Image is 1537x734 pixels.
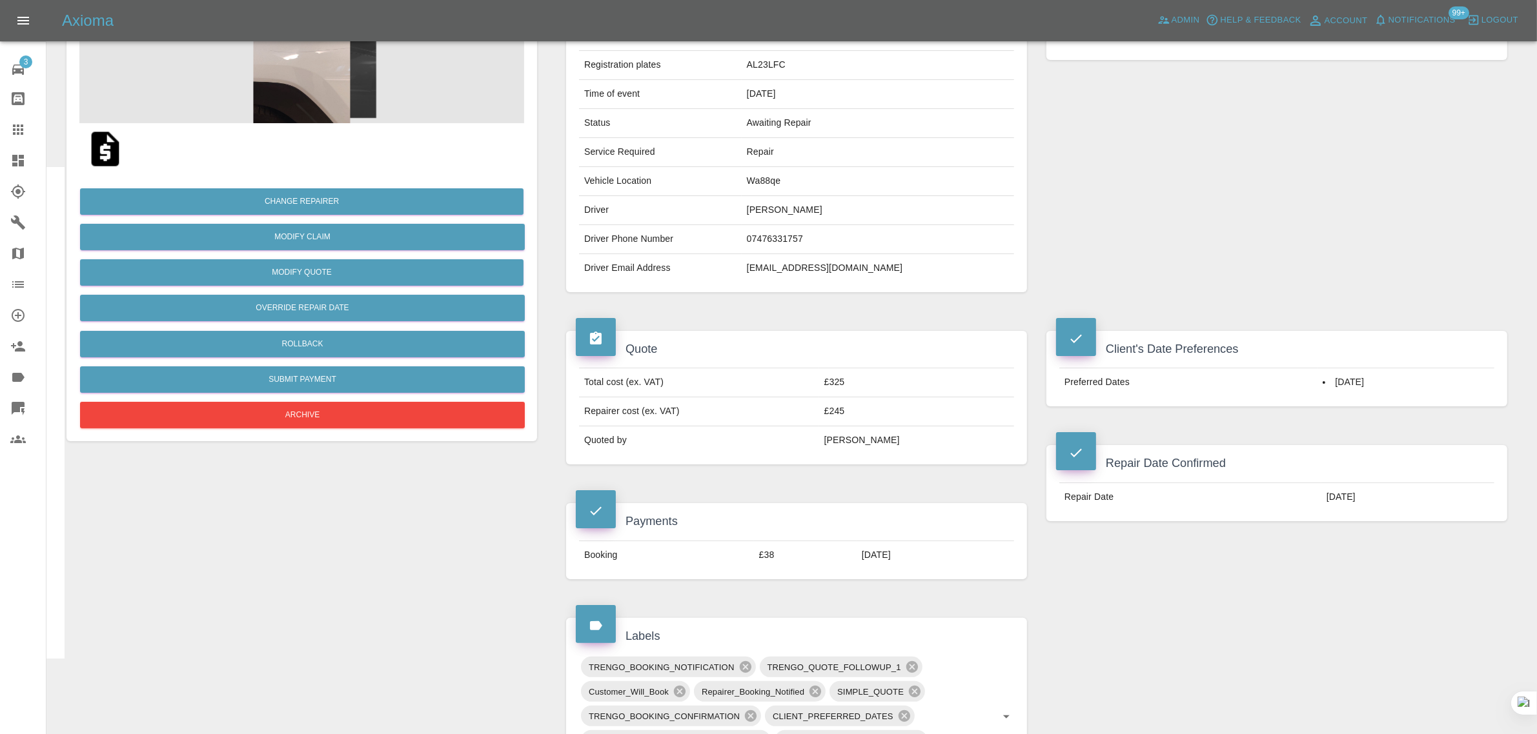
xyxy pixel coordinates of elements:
[579,368,819,397] td: Total cost (ex. VAT)
[742,51,1014,80] td: AL23LFC
[1203,10,1304,30] button: Help & Feedback
[581,709,748,724] span: TRENGO_BOOKING_CONFIRMATION
[85,128,126,170] img: qt_1SAlxbA4aDea5wMj3E8RzfI9
[742,138,1014,167] td: Repair
[742,225,1014,254] td: 07476331757
[830,684,911,699] span: SIMPLE_QUOTE
[576,341,1017,358] h4: Quote
[742,167,1014,196] td: Wa88qe
[80,188,524,215] button: Change Repairer
[579,225,742,254] td: Driver Phone Number
[8,5,39,36] button: Open drawer
[1154,10,1203,30] a: Admin
[1464,10,1522,30] button: Logout
[579,254,742,283] td: Driver Email Address
[581,660,742,675] span: TRENGO_BOOKING_NOTIFICATION
[997,708,1015,726] button: Open
[1172,13,1200,28] span: Admin
[579,541,754,569] td: Booking
[819,426,1014,455] td: [PERSON_NAME]
[857,541,1014,569] td: [DATE]
[754,541,857,569] td: £38
[765,706,915,726] div: CLIENT_PREFERRED_DATES
[760,660,909,675] span: TRENGO_QUOTE_FOLLOWUP_1
[579,109,742,138] td: Status
[579,80,742,109] td: Time of event
[579,138,742,167] td: Service Required
[1481,13,1518,28] span: Logout
[742,109,1014,138] td: Awaiting Repair
[80,259,524,286] button: Modify Quote
[1059,482,1321,511] td: Repair Date
[581,681,690,702] div: Customer_Will_Book
[742,196,1014,225] td: [PERSON_NAME]
[830,681,925,702] div: SIMPLE_QUOTE
[742,254,1014,283] td: [EMAIL_ADDRESS][DOMAIN_NAME]
[581,684,677,699] span: Customer_Will_Book
[1449,6,1469,19] span: 99+
[80,402,525,428] button: Archive
[80,366,525,393] button: Submit Payment
[1059,368,1318,397] td: Preferred Dates
[765,709,901,724] span: CLIENT_PREFERRED_DATES
[742,80,1014,109] td: [DATE]
[694,681,826,702] div: Repairer_Booking_Notified
[579,426,819,455] td: Quoted by
[760,657,922,677] div: TRENGO_QUOTE_FOLLOWUP_1
[576,513,1017,530] h4: Payments
[1056,455,1498,472] h4: Repair Date Confirmed
[1325,14,1368,28] span: Account
[1305,10,1371,31] a: Account
[80,224,525,250] a: Modify Claim
[579,397,819,426] td: Repairer cost (ex. VAT)
[62,10,114,31] h5: Axioma
[1389,13,1456,28] span: Notifications
[819,397,1014,426] td: £245
[819,368,1014,397] td: £325
[581,657,756,677] div: TRENGO_BOOKING_NOTIFICATION
[19,55,32,68] span: 3
[694,684,812,699] span: Repairer_Booking_Notified
[1056,341,1498,358] h4: Client's Date Preferences
[1371,10,1459,30] button: Notifications
[576,628,1017,645] h4: Labels
[80,295,525,321] button: Override Repair Date
[80,331,525,357] button: Rollback
[579,51,742,80] td: Registration plates
[1321,482,1494,511] td: [DATE]
[1323,376,1489,389] li: [DATE]
[581,706,761,726] div: TRENGO_BOOKING_CONFIRMATION
[579,167,742,196] td: Vehicle Location
[579,196,742,225] td: Driver
[1220,13,1301,28] span: Help & Feedback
